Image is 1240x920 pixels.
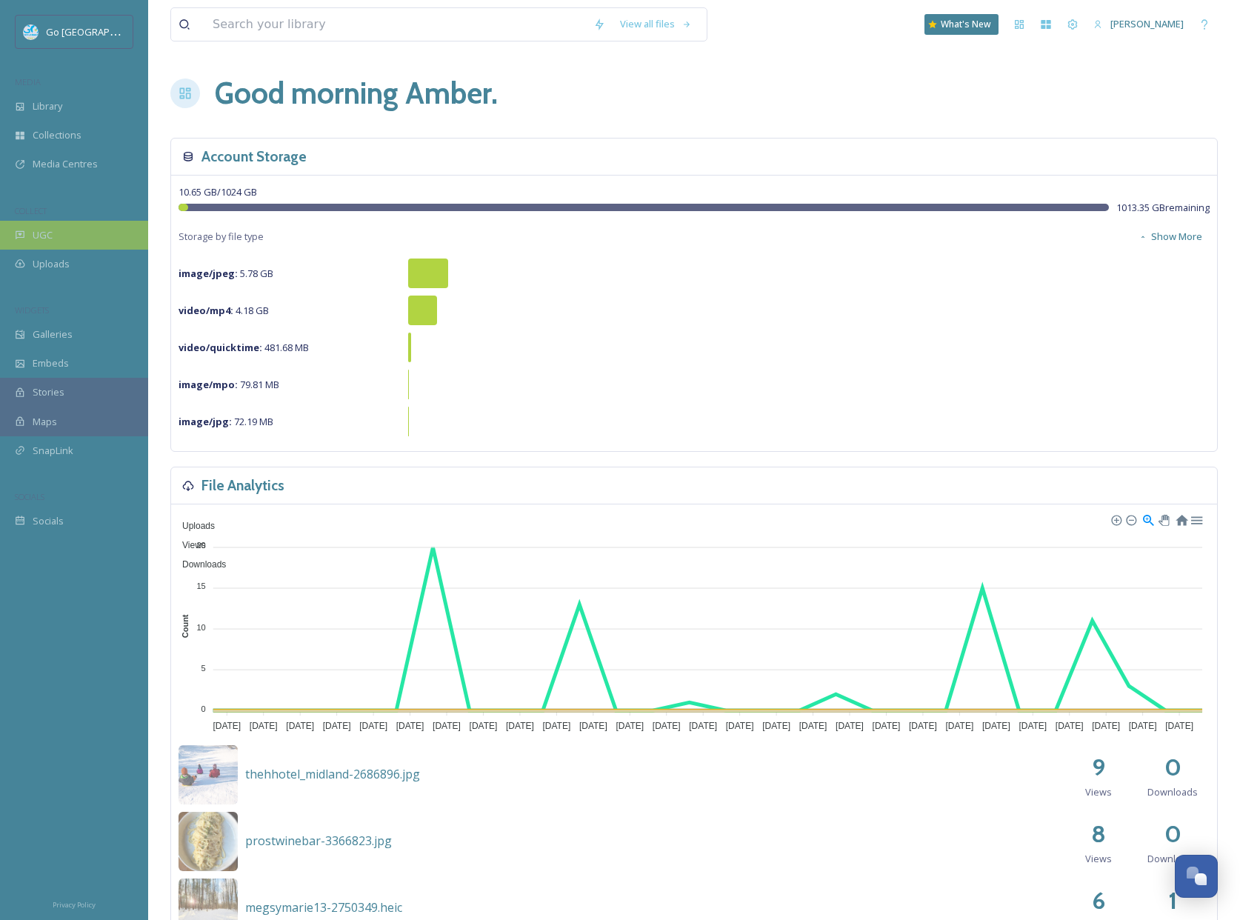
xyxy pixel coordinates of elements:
[1091,816,1106,852] h2: 8
[179,745,238,804] img: 709e1b17-0c2f-4387-b1f5-694510e948cc.jpg
[53,900,96,910] span: Privacy Policy
[1168,883,1177,919] h2: 1
[179,267,273,280] span: 5.78 GB
[1110,17,1184,30] span: [PERSON_NAME]
[286,721,314,731] tspan: [DATE]
[945,721,973,731] tspan: [DATE]
[15,205,47,216] span: COLLECT
[1165,721,1193,731] tspan: [DATE]
[1125,514,1136,524] div: Zoom Out
[33,157,98,171] span: Media Centres
[689,721,717,731] tspan: [DATE]
[799,721,827,731] tspan: [DATE]
[196,622,205,631] tspan: 10
[179,341,309,354] span: 481.68 MB
[924,14,999,35] a: What's New
[196,541,205,550] tspan: 20
[179,304,269,317] span: 4.18 GB
[179,378,238,391] strong: image/mpo :
[179,185,257,199] span: 10.65 GB / 1024 GB
[196,581,205,590] tspan: 15
[33,327,73,341] span: Galleries
[15,304,49,316] span: WIDGETS
[171,540,206,550] span: Views
[179,415,232,428] strong: image/jpg :
[1175,513,1187,525] div: Reset Zoom
[179,378,279,391] span: 79.81 MB
[323,721,351,731] tspan: [DATE]
[213,721,241,731] tspan: [DATE]
[33,514,64,528] span: Socials
[33,257,70,271] span: Uploads
[579,721,607,731] tspan: [DATE]
[1131,222,1210,251] button: Show More
[1092,721,1120,731] tspan: [DATE]
[396,721,424,731] tspan: [DATE]
[909,721,937,731] tspan: [DATE]
[215,71,498,116] h1: Good morning Amber .
[33,228,53,242] span: UGC
[653,721,681,731] tspan: [DATE]
[873,721,901,731] tspan: [DATE]
[15,491,44,502] span: SOCIALS
[1164,816,1181,852] h2: 0
[179,267,238,280] strong: image/jpeg :
[15,76,41,87] span: MEDIA
[33,356,69,370] span: Embeds
[1085,785,1112,799] span: Views
[53,895,96,913] a: Privacy Policy
[179,341,262,354] strong: video/quicktime :
[201,475,284,496] h3: File Analytics
[33,415,57,429] span: Maps
[1086,10,1191,39] a: [PERSON_NAME]
[46,24,156,39] span: Go [GEOGRAPHIC_DATA]
[205,8,586,41] input: Search your library
[613,10,699,39] a: View all files
[179,812,238,871] img: c3779420-4ae3-4067-aebe-3ace1f5b1254.jpg
[506,721,534,731] tspan: [DATE]
[33,99,62,113] span: Library
[1190,513,1202,525] div: Menu
[1164,750,1181,785] h2: 0
[1147,852,1198,866] span: Downloads
[179,415,273,428] span: 72.19 MB
[24,24,39,39] img: GoGreatLogo_MISkies_RegionalTrails%20%281%29.png
[171,559,226,570] span: Downloads
[1092,883,1105,919] h2: 6
[1116,201,1210,215] span: 1013.35 GB remaining
[1110,514,1121,524] div: Zoom In
[982,721,1010,731] tspan: [DATE]
[181,614,190,638] text: Count
[1147,785,1198,799] span: Downloads
[1129,721,1157,731] tspan: [DATE]
[470,721,498,731] tspan: [DATE]
[359,721,387,731] tspan: [DATE]
[33,128,81,142] span: Collections
[33,385,64,399] span: Stories
[201,146,307,167] h3: Account Storage
[179,304,233,317] strong: video/mp4 :
[250,721,278,731] tspan: [DATE]
[1175,855,1218,898] button: Open Chat
[245,899,402,916] span: megsymarie13-2750349.heic
[762,721,790,731] tspan: [DATE]
[836,721,864,731] tspan: [DATE]
[433,721,461,731] tspan: [DATE]
[542,721,570,731] tspan: [DATE]
[201,664,206,673] tspan: 5
[616,721,644,731] tspan: [DATE]
[245,833,392,849] span: prostwinebar-3366823.jpg
[1085,852,1112,866] span: Views
[1092,750,1105,785] h2: 9
[179,230,264,244] span: Storage by file type
[1019,721,1047,731] tspan: [DATE]
[1056,721,1084,731] tspan: [DATE]
[726,721,754,731] tspan: [DATE]
[1141,513,1154,525] div: Selection Zoom
[201,704,206,713] tspan: 0
[171,521,215,531] span: Uploads
[245,766,420,782] span: thehhotel_midland-2686896.jpg
[33,444,73,458] span: SnapLink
